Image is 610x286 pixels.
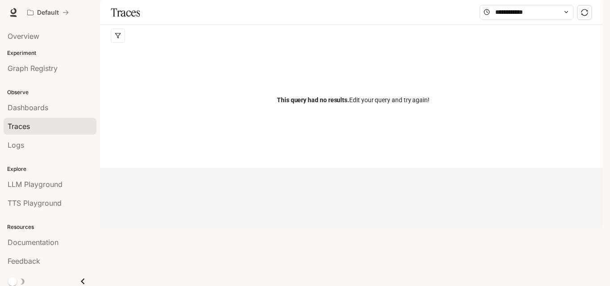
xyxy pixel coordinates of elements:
[277,95,430,105] span: Edit your query and try again!
[277,96,349,104] span: This query had no results.
[37,9,59,17] p: Default
[581,9,588,16] span: sync
[23,4,73,21] button: All workspaces
[111,4,140,21] h1: Traces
